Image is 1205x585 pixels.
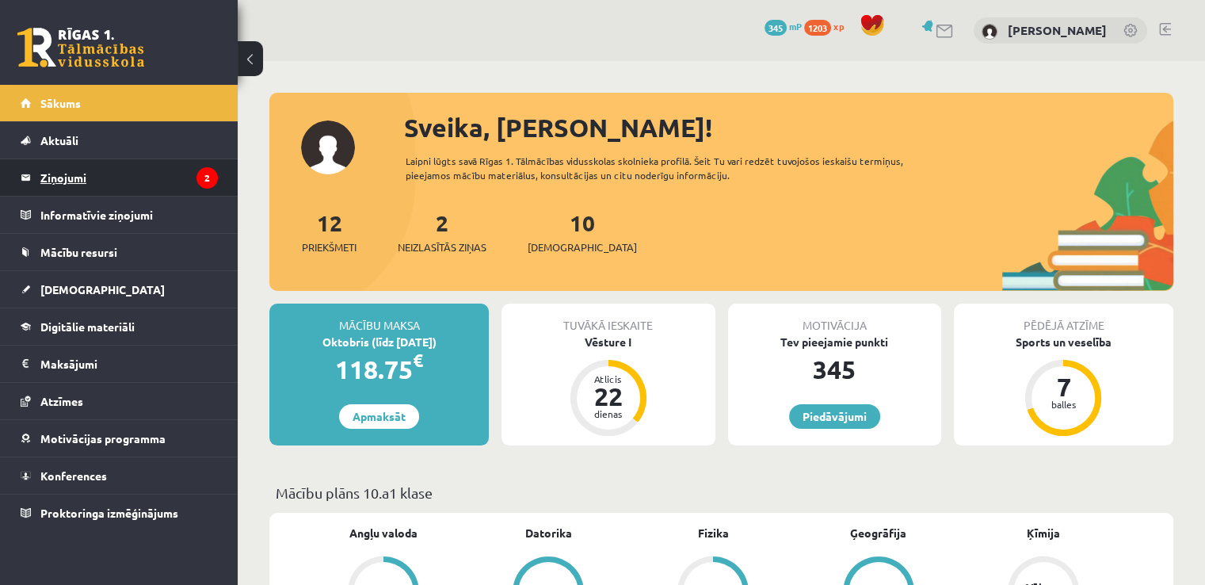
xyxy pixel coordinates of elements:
div: 7 [1039,374,1087,400]
div: 118.75 [269,350,489,388]
span: Digitālie materiāli [40,319,135,334]
div: Sports un veselība [954,334,1173,350]
span: Atzīmes [40,394,83,408]
span: Priekšmeti [302,239,357,255]
p: Mācību plāns 10.a1 klase [276,482,1167,503]
div: Pēdējā atzīme [954,304,1173,334]
a: 1203 xp [804,20,852,32]
a: Digitālie materiāli [21,308,218,345]
a: Datorika [525,525,572,541]
a: 345 mP [765,20,802,32]
span: Neizlasītās ziņas [398,239,486,255]
a: Maksājumi [21,346,218,382]
a: Piedāvājumi [789,404,880,429]
legend: Ziņojumi [40,159,218,196]
span: Konferences [40,468,107,483]
div: 22 [585,384,632,409]
div: Sveika, [PERSON_NAME]! [404,109,1173,147]
span: € [413,349,423,372]
span: Motivācijas programma [40,431,166,445]
span: Proktoringa izmēģinājums [40,506,178,520]
div: dienas [585,409,632,419]
a: Aktuāli [21,122,218,159]
a: 12Priekšmeti [302,208,357,255]
div: Tuvākā ieskaite [501,304,715,334]
i: 2 [196,167,218,189]
a: Sākums [21,85,218,121]
legend: Maksājumi [40,346,218,382]
div: Laipni lūgts savā Rīgas 1. Tālmācības vidusskolas skolnieka profilā. Šeit Tu vari redzēt tuvojošo... [406,154,948,182]
a: 2Neizlasītās ziņas [398,208,486,255]
a: Sports un veselība 7 balles [954,334,1173,438]
a: 10[DEMOGRAPHIC_DATA] [528,208,637,255]
span: Aktuāli [40,133,78,147]
a: Ģeogrāfija [850,525,906,541]
div: Atlicis [585,374,632,384]
a: Mācību resursi [21,234,218,270]
div: Oktobris (līdz [DATE]) [269,334,489,350]
span: xp [833,20,844,32]
a: Motivācijas programma [21,420,218,457]
a: Apmaksāt [339,404,419,429]
a: Ķīmija [1027,525,1060,541]
span: [DEMOGRAPHIC_DATA] [528,239,637,255]
div: Vēsture I [501,334,715,350]
div: Tev pieejamie punkti [728,334,941,350]
a: Atzīmes [21,383,218,419]
a: Fizika [698,525,729,541]
a: Proktoringa izmēģinājums [21,495,218,531]
a: Rīgas 1. Tālmācības vidusskola [17,28,144,67]
img: Valērija Jumakova [982,24,997,40]
span: mP [789,20,802,32]
div: 345 [728,350,941,388]
a: [DEMOGRAPHIC_DATA] [21,271,218,308]
span: Mācību resursi [40,245,117,259]
div: Mācību maksa [269,304,489,334]
div: balles [1039,400,1087,409]
a: Informatīvie ziņojumi [21,197,218,233]
a: Vēsture I Atlicis 22 dienas [501,334,715,438]
span: 345 [765,20,787,36]
a: Angļu valoda [349,525,418,541]
a: Konferences [21,457,218,494]
span: [DEMOGRAPHIC_DATA] [40,282,165,296]
a: [PERSON_NAME] [1008,22,1107,38]
span: Sākums [40,96,81,110]
legend: Informatīvie ziņojumi [40,197,218,233]
span: 1203 [804,20,831,36]
div: Motivācija [728,304,941,334]
a: Ziņojumi2 [21,159,218,196]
